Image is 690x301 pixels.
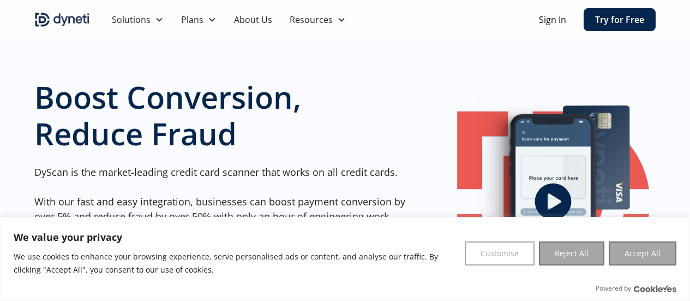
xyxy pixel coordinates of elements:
[172,9,225,31] div: Plans
[596,283,676,294] div: Powered by
[539,13,566,26] a: Sign In
[34,79,407,152] h1: Boost Conversion, Reduce Fraud
[34,11,90,28] a: home
[34,11,90,28] img: Dyneti indigo logo
[539,241,604,265] button: Reject All
[103,9,172,31] div: Solutions
[14,231,457,244] p: We value your privacy
[584,8,656,31] a: Try for Free
[290,13,333,26] div: Resources
[112,13,151,26] div: Solutions
[634,285,676,292] a: Visit CookieYes website
[34,165,407,253] p: DyScan is the market-leading credit card scanner that works on all credit cards. With our fast an...
[465,241,535,265] button: Customise
[609,241,676,265] button: Accept All
[14,250,457,276] p: We use cookies to enhance your browsing experience, serve personalised ads or content, and analys...
[181,13,203,26] div: Plans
